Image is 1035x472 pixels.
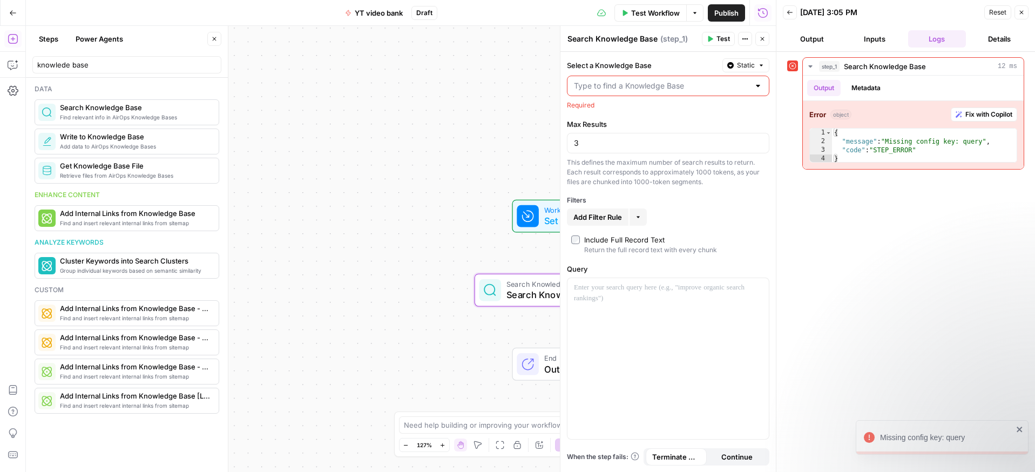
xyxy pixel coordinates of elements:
[60,102,210,113] span: Search Knowledge Base
[567,195,769,205] div: Filters
[574,80,749,91] input: Type to find a Knowledge Base
[60,219,210,227] span: Find and insert relevant internal links from sitemap
[60,255,210,266] span: Cluster Keywords into Search Clusters
[571,235,580,244] input: Include Full Record TextReturn the full record text with every chunk
[573,212,622,222] span: Add Filter Rule
[737,60,755,70] span: Static
[970,30,1029,48] button: Details
[880,432,1013,443] div: Missing config key: query
[60,401,210,410] span: Find and insert relevant internal links from sitemap
[60,314,210,322] span: Find and insert relevant internal links from sitemap
[708,4,745,22] button: Publish
[417,441,432,449] span: 127%
[567,33,658,44] textarea: Search Knowledge Base
[809,109,826,120] strong: Error
[567,158,769,187] div: This defines the maximum number of search results to return. Each result corresponds to approxima...
[631,8,680,18] span: Test Workflow
[60,372,210,381] span: Find and insert relevant internal links from sitemap
[810,137,832,146] div: 2
[475,274,687,307] div: ErrorSearch Knowledge BaseSearch Knowledge BaseStep 1
[60,160,210,171] span: Get Knowledge Base File
[845,30,904,48] button: Inputs
[845,80,887,96] button: Metadata
[567,100,769,110] div: Required
[567,264,769,274] label: Query
[998,62,1017,71] span: 12 ms
[810,154,832,163] div: 4
[714,8,739,18] span: Publish
[567,452,639,462] a: When the step fails:
[475,200,687,233] div: WorkflowSet InputsInputs
[826,129,831,137] span: Toggle code folding, rows 1 through 4
[721,451,753,462] span: Continue
[544,362,638,375] span: Output
[60,142,210,151] span: Add data to AirOps Knowledge Bases
[984,5,1011,19] button: Reset
[544,214,612,227] span: Set Inputs
[60,390,210,401] span: Add Internal Links from Knowledge Base [Legacy v2] - Fork
[35,190,219,200] div: Enhance content
[844,61,926,72] span: Search Knowledge Base
[707,448,768,466] button: Continue
[60,303,210,314] span: Add Internal Links from Knowledge Base - Fork
[965,110,1012,119] span: Fix with Copilot
[989,8,1006,17] span: Reset
[716,34,730,44] span: Test
[951,107,1017,122] button: Fix with Copilot
[60,131,210,142] span: Write to Knowledge Base
[544,205,612,215] span: Workflow
[32,30,65,48] button: Steps
[60,113,210,122] span: Find relevant info in AirOps Knowledge Bases
[652,451,700,462] span: Terminate Workflow
[803,58,1024,75] button: 12 ms
[69,30,130,48] button: Power Agents
[783,30,841,48] button: Output
[35,285,219,295] div: Custom
[819,61,840,72] span: step_1
[803,76,1024,169] div: 12 ms
[35,84,219,94] div: Data
[830,110,851,119] span: object
[60,332,210,343] span: Add Internal Links from Knowledge Base - Fork
[60,208,210,219] span: Add Internal Links from Knowledge Base
[355,8,403,18] span: YT video bank
[506,279,651,289] span: Search Knowledge Base
[475,348,687,381] div: EndOutput
[584,245,717,255] div: Return the full record text with every chunk
[416,8,432,18] span: Draft
[810,129,832,137] div: 1
[1016,425,1024,434] button: close
[807,80,841,96] button: Output
[584,234,665,245] div: Include Full Record Text
[567,208,628,226] button: Add Filter Rule
[60,171,210,180] span: Retrieve files from AirOps Knowledge Bases
[908,30,966,48] button: Logs
[614,4,686,22] button: Test Workflow
[60,266,210,275] span: Group individual keywords based on semantic similarity
[810,146,832,154] div: 3
[567,60,718,71] label: Select a Knowledge Base
[60,343,210,352] span: Find and insert relevant internal links from sitemap
[60,361,210,372] span: Add Internal Links from Knowledge Base - Fork
[722,58,769,72] button: Static
[35,238,219,247] div: Analyze keywords
[567,119,769,130] label: Max Results
[506,288,651,301] span: Search Knowledge Base
[339,4,409,22] button: YT video bank
[544,353,638,363] span: End
[660,33,688,44] span: ( step_1 )
[702,32,735,46] button: Test
[37,59,217,70] input: Search steps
